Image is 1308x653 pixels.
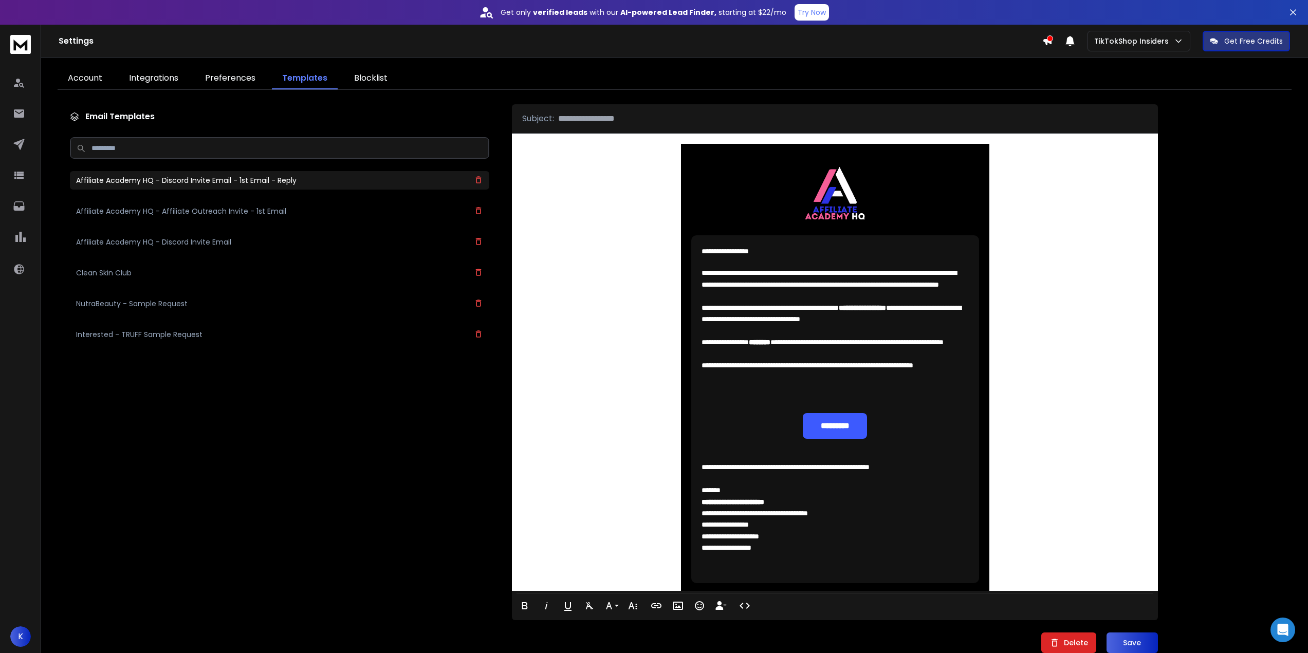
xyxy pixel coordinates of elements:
[795,4,829,21] button: Try Now
[798,7,826,17] p: Try Now
[70,110,489,123] h1: Email Templates
[119,68,189,89] a: Integrations
[10,626,31,647] button: K
[1224,36,1283,46] p: Get Free Credits
[735,595,754,616] button: Code View
[580,595,599,616] button: Clear Formatting
[690,595,709,616] button: Emoticons
[623,595,642,616] button: More Text
[601,595,621,616] button: Font Family
[1270,618,1295,642] div: Open Intercom Messenger
[1107,632,1158,653] button: Save
[711,595,731,616] button: Insert Unsubscribe Link
[537,595,556,616] button: Italic (Ctrl+I)
[620,7,716,17] strong: AI-powered Lead Finder,
[533,7,587,17] strong: verified leads
[515,595,535,616] button: Bold (Ctrl+B)
[647,595,666,616] button: Insert Link (Ctrl+K)
[1203,31,1290,51] button: Get Free Credits
[272,68,338,89] a: Templates
[76,298,188,309] h3: NutraBeauty - Sample Request
[501,7,786,17] p: Get only with our starting at $22/mo
[76,206,286,216] h3: Affiliate Academy HQ - Affiliate Outreach Invite - 1st Email
[522,113,554,125] p: Subject:
[668,595,688,616] button: Insert Image (Ctrl+P)
[1094,36,1173,46] p: TikTokShop Insiders
[76,329,202,340] h3: Interested - TRUFF Sample Request
[76,175,297,185] h3: Affiliate Academy HQ - Discord Invite Email - 1st Email - Reply
[10,35,31,54] img: logo
[76,268,132,278] h3: Clean Skin Club
[195,68,266,89] a: Preferences
[58,68,113,89] a: Account
[558,595,578,616] button: Underline (Ctrl+U)
[76,237,231,247] h3: Affiliate Academy HQ - Discord Invite Email
[1041,632,1096,653] button: Delete
[59,35,1042,47] h1: Settings
[344,68,398,89] a: Blocklist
